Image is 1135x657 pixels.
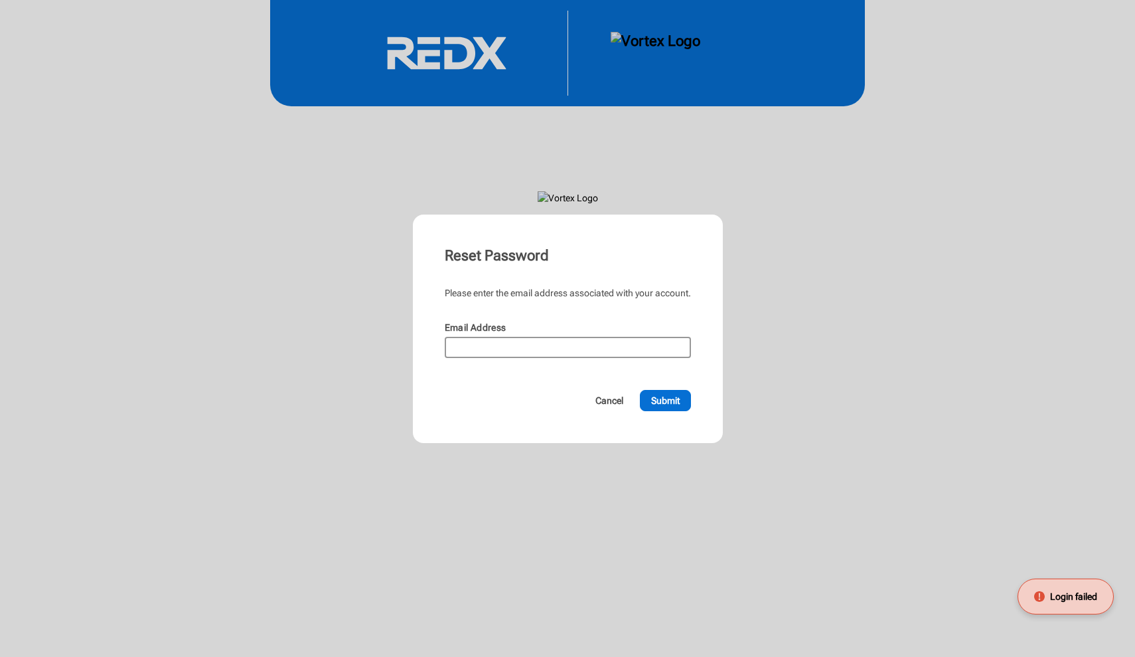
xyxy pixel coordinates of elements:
span: Submit [651,394,680,407]
span: Cancel [595,394,623,407]
div: Reset Password [445,246,691,265]
button: Submit [640,390,691,411]
label: Email Address [445,322,506,333]
button: Cancel [584,390,635,411]
div: Please enter the email address associated with your account. [445,286,691,300]
span: Login failed [1050,590,1097,603]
